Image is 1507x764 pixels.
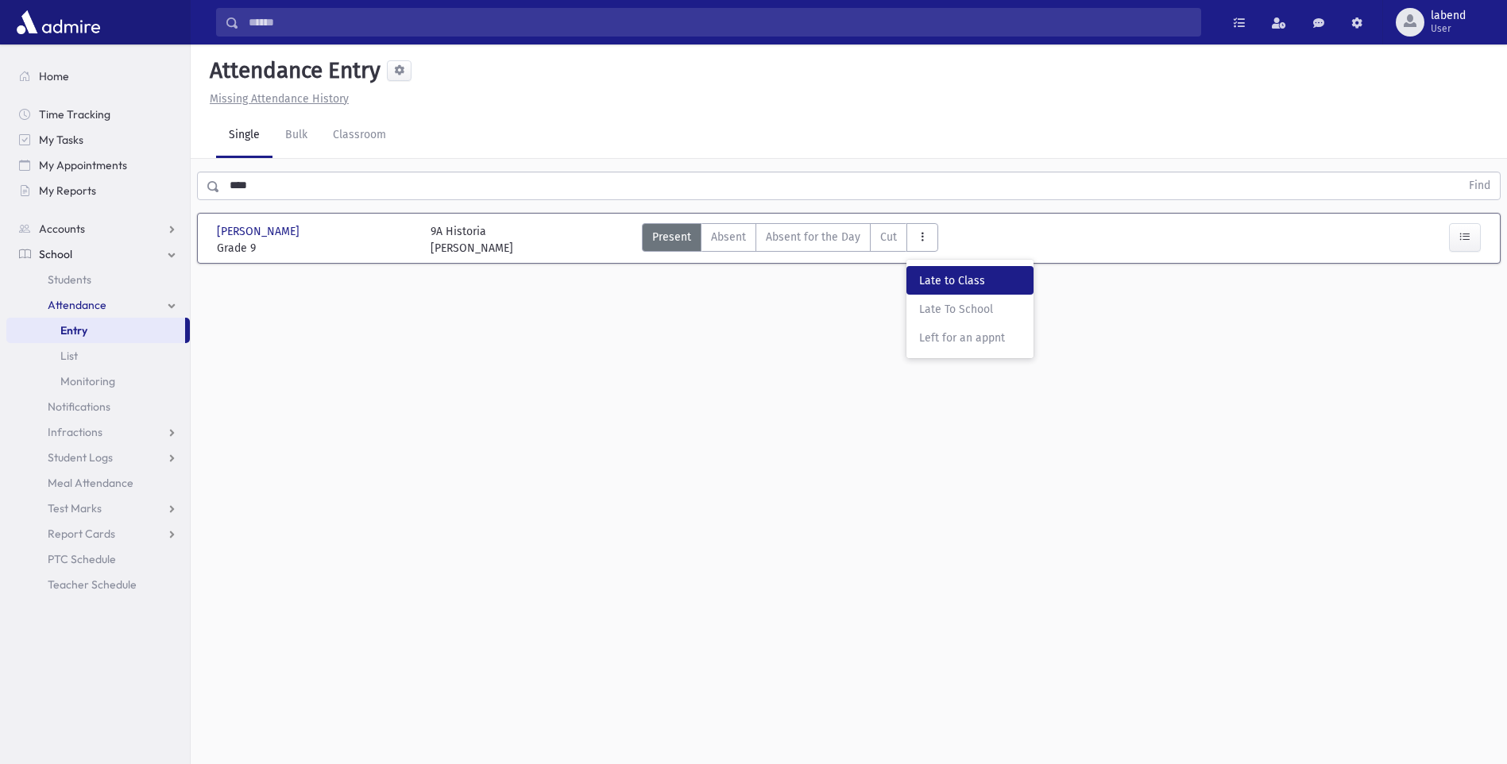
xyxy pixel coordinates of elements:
a: Notifications [6,394,190,419]
span: Meal Attendance [48,476,133,490]
a: Home [6,64,190,89]
h5: Attendance Entry [203,57,381,84]
span: [PERSON_NAME] [217,223,303,240]
span: Student Logs [48,450,113,465]
span: Entry [60,323,87,338]
span: Students [48,272,91,287]
a: PTC Schedule [6,546,190,572]
button: Find [1459,172,1500,199]
span: Absent for the Day [766,229,860,245]
a: Test Marks [6,496,190,521]
span: Home [39,69,69,83]
a: My Reports [6,178,190,203]
span: Test Marks [48,501,102,515]
img: AdmirePro [13,6,104,38]
a: Bulk [272,114,320,158]
span: Accounts [39,222,85,236]
span: Absent [711,229,746,245]
span: Teacher Schedule [48,577,137,592]
div: AttTypes [642,223,938,257]
a: My Appointments [6,152,190,178]
span: My Tasks [39,133,83,147]
a: Classroom [320,114,399,158]
a: Single [216,114,272,158]
span: School [39,247,72,261]
span: Time Tracking [39,107,110,122]
span: List [60,349,78,363]
span: My Appointments [39,158,127,172]
a: Entry [6,318,185,343]
a: Time Tracking [6,102,190,127]
u: Missing Attendance History [210,92,349,106]
a: School [6,241,190,267]
a: My Tasks [6,127,190,152]
span: My Reports [39,183,96,198]
span: Late to Class [919,272,1021,289]
a: Report Cards [6,521,190,546]
a: Infractions [6,419,190,445]
span: Report Cards [48,527,115,541]
a: Teacher Schedule [6,572,190,597]
a: Accounts [6,216,190,241]
span: Infractions [48,425,102,439]
a: Missing Attendance History [203,92,349,106]
span: PTC Schedule [48,552,116,566]
span: Grade 9 [217,240,415,257]
span: Attendance [48,298,106,312]
span: Present [652,229,691,245]
span: Notifications [48,399,110,414]
span: Monitoring [60,374,115,388]
span: labend [1431,10,1466,22]
span: Late To School [919,301,1021,318]
span: User [1431,22,1466,35]
a: Students [6,267,190,292]
span: Cut [880,229,897,245]
a: Monitoring [6,368,190,394]
a: Meal Attendance [6,470,190,496]
span: Left for an appnt [919,330,1021,346]
a: Student Logs [6,445,190,470]
input: Search [239,8,1200,37]
a: List [6,343,190,368]
div: 9A Historia [PERSON_NAME] [431,223,513,257]
a: Attendance [6,292,190,318]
